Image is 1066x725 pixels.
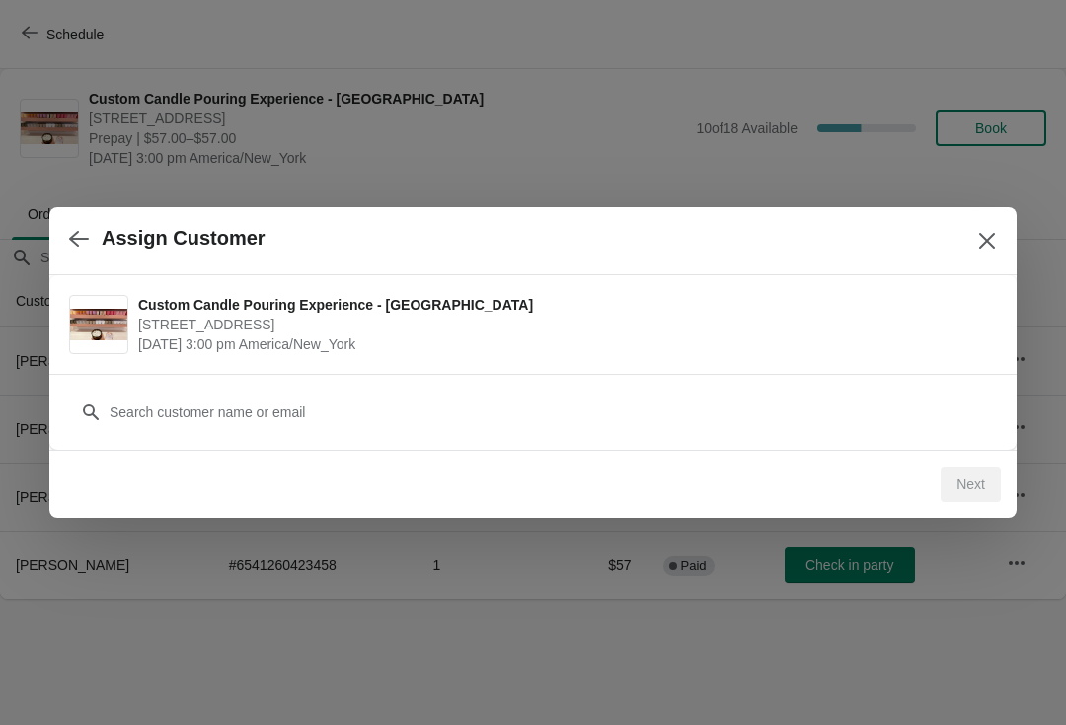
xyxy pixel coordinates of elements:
[138,315,987,334] span: [STREET_ADDRESS]
[102,227,266,250] h2: Assign Customer
[138,334,987,354] span: [DATE] 3:00 pm America/New_York
[109,395,997,430] input: Search customer name or email
[138,295,987,315] span: Custom Candle Pouring Experience - [GEOGRAPHIC_DATA]
[70,309,127,341] img: Custom Candle Pouring Experience - Fort Lauderdale | 914 East Las Olas Boulevard, Fort Lauderdale...
[969,223,1005,258] button: Close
